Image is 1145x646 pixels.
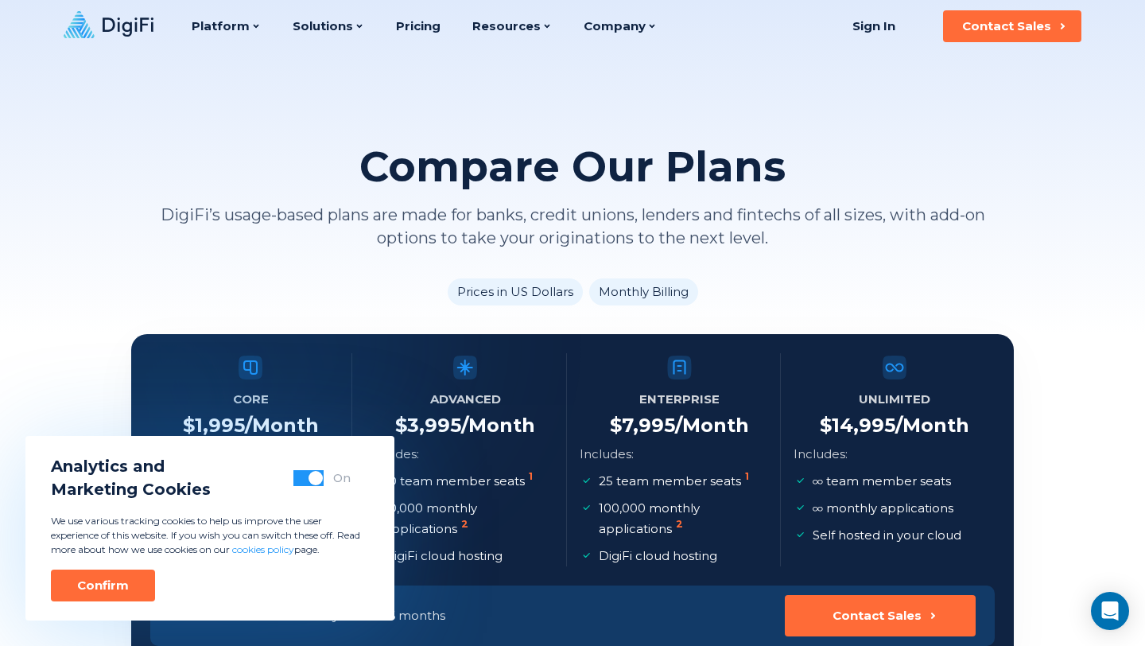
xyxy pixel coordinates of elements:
[833,608,922,624] div: Contact Sales
[51,478,211,501] span: Marketing Cookies
[833,10,914,42] a: Sign In
[599,471,752,492] p: 25 team member seats
[599,546,717,566] p: DigiFi cloud hosting
[813,525,961,546] p: Self hosted in your cloud
[639,388,720,411] h5: Enterprise
[962,18,1051,34] div: Contact Sales
[676,518,683,530] sup: 2
[51,455,211,478] span: Analytics and
[895,414,969,437] span: /Month
[859,388,930,411] h5: Unlimited
[384,471,536,492] p: 10 team member seats
[745,470,749,482] sup: 1
[1091,592,1129,630] div: Open Intercom Messenger
[785,595,976,636] button: Contact Sales
[943,10,1081,42] button: Contact Sales
[813,498,953,519] p: monthly applications
[794,444,848,465] p: Includes:
[430,388,501,411] h5: Advanced
[131,204,1014,250] p: DigiFi’s usage-based plans are made for banks, credit unions, lenders and fintechs of all sizes, ...
[820,414,969,438] h4: $ 14,995
[333,470,351,486] div: On
[51,570,155,601] button: Confirm
[359,143,786,191] h2: Compare Our Plans
[610,414,749,438] h4: $ 7,995
[529,470,533,482] sup: 1
[461,414,535,437] span: /Month
[384,546,503,566] p: DigiFi cloud hosting
[232,543,294,555] a: cookies policy
[580,444,634,465] p: Includes:
[599,498,765,539] p: 100,000 monthly applications
[384,498,550,539] p: 10,000 monthly applications
[813,471,951,492] p: team member seats
[589,278,698,305] li: Monthly Billing
[77,578,129,593] div: Confirm
[395,414,535,438] h4: $ 3,995
[461,518,468,530] sup: 2
[448,278,583,305] li: Prices in US Dollars
[675,414,749,437] span: /Month
[51,514,369,557] p: We use various tracking cookies to help us improve the user experience of this website. If you wi...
